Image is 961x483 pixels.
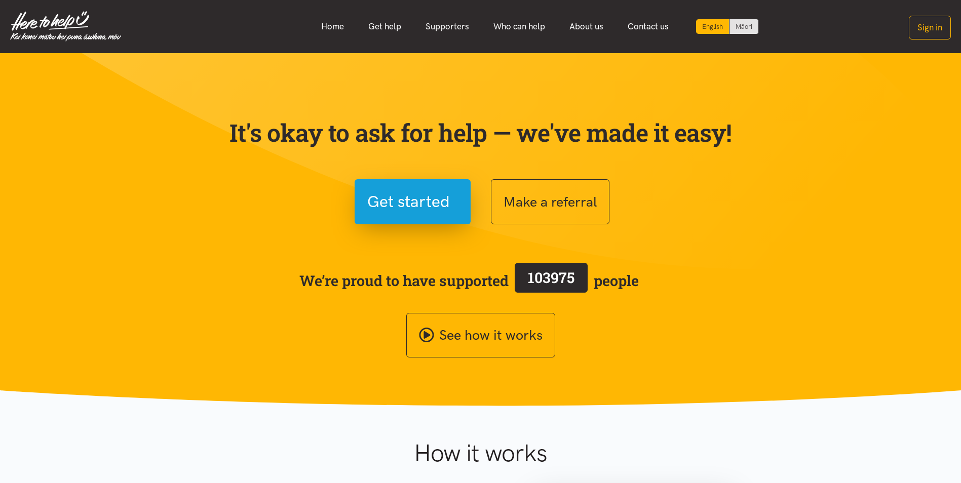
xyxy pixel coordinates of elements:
[299,261,639,300] span: We’re proud to have supported people
[413,16,481,37] a: Supporters
[528,268,574,287] span: 103975
[10,11,121,42] img: Home
[557,16,616,37] a: About us
[696,19,759,34] div: Language toggle
[509,261,594,300] a: 103975
[355,179,471,224] button: Get started
[616,16,681,37] a: Contact us
[729,19,758,34] a: Switch to Te Reo Māori
[481,16,557,37] a: Who can help
[309,16,356,37] a: Home
[227,118,734,147] p: It's okay to ask for help — we've made it easy!
[406,313,555,358] a: See how it works
[315,438,646,468] h1: How it works
[696,19,729,34] div: Current language
[367,189,450,215] span: Get started
[356,16,413,37] a: Get help
[909,16,951,39] button: Sign in
[491,179,609,224] button: Make a referral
